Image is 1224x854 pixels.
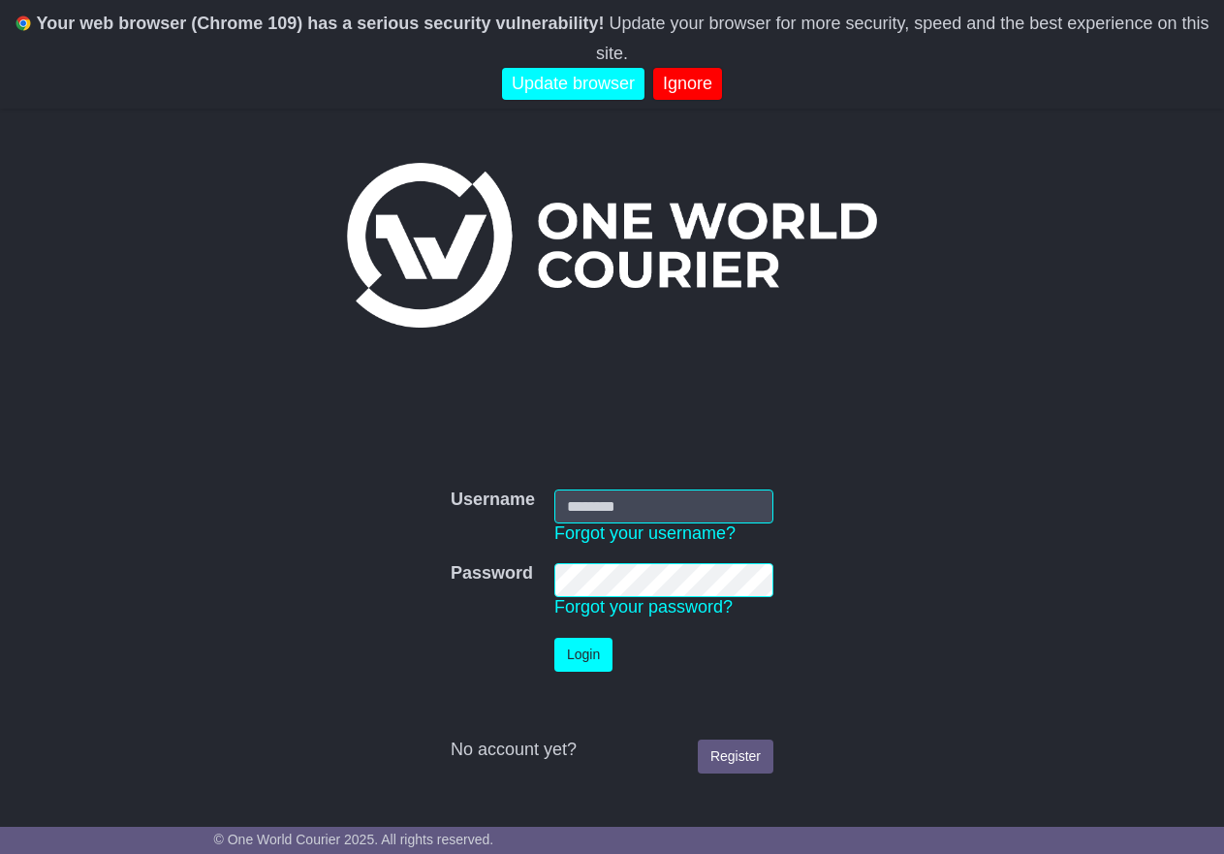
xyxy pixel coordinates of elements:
[451,490,535,511] label: Username
[451,740,773,761] div: No account yet?
[653,68,722,100] a: Ignore
[698,740,773,774] a: Register
[502,68,644,100] a: Update browser
[451,563,533,585] label: Password
[214,832,494,847] span: © One World Courier 2025. All rights reserved.
[596,14,1208,63] span: Update your browser for more security, speed and the best experience on this site.
[554,638,612,672] button: Login
[554,523,736,543] a: Forgot your username?
[554,597,733,617] a: Forgot your password?
[37,14,605,33] b: Your web browser (Chrome 109) has a serious security vulnerability!
[347,163,876,328] img: One World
